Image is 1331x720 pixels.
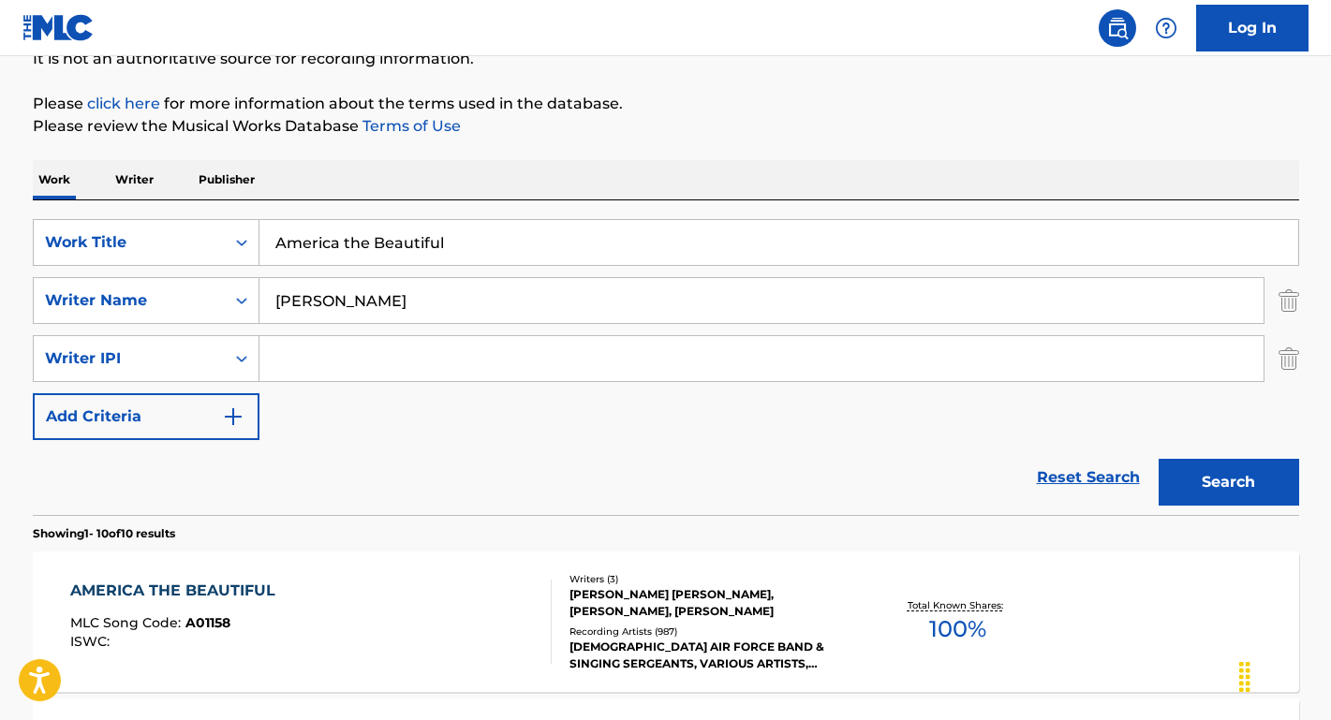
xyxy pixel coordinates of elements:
p: Please for more information about the terms used in the database. [33,93,1299,115]
p: Publisher [193,160,260,199]
div: Recording Artists ( 987 ) [569,624,852,639]
a: AMERICA THE BEAUTIFULMLC Song Code:A01158ISWC:Writers (3)[PERSON_NAME] [PERSON_NAME], [PERSON_NAM... [33,551,1299,692]
div: Help [1147,9,1185,47]
a: Terms of Use [359,117,461,135]
img: search [1106,17,1129,39]
span: A01158 [185,614,230,631]
form: Search Form [33,219,1299,515]
a: click here [87,95,160,112]
div: [DEMOGRAPHIC_DATA] AIR FORCE BAND & SINGING SERGEANTS, VARIOUS ARTISTS, [PERSON_NAME], VARIOUS AR... [569,639,852,672]
p: Please review the Musical Works Database [33,115,1299,138]
img: 9d2ae6d4665cec9f34b9.svg [222,405,244,428]
a: Public Search [1099,9,1136,47]
div: [PERSON_NAME] [PERSON_NAME], [PERSON_NAME], [PERSON_NAME] [569,586,852,620]
div: Writer IPI [45,347,214,370]
div: Glisser [1230,649,1260,705]
img: Delete Criterion [1279,335,1299,382]
div: Writer Name [45,289,214,312]
a: Log In [1196,5,1309,51]
button: Search [1159,459,1299,506]
p: Total Known Shares: [908,598,1008,612]
p: Work [33,160,76,199]
a: Reset Search [1028,457,1149,498]
iframe: Chat Widget [1237,630,1331,720]
p: Showing 1 - 10 of 10 results [33,525,175,542]
p: Writer [110,160,159,199]
img: help [1155,17,1177,39]
img: Delete Criterion [1279,277,1299,324]
span: 100 % [929,612,986,646]
p: It is not an authoritative source for recording information. [33,48,1299,70]
div: Work Title [45,231,214,254]
div: AMERICA THE BEAUTIFUL [70,580,285,602]
span: MLC Song Code : [70,614,185,631]
div: Writers ( 3 ) [569,572,852,586]
div: Widget de chat [1237,630,1331,720]
button: Add Criteria [33,393,259,440]
img: MLC Logo [22,14,95,41]
span: ISWC : [70,633,114,650]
